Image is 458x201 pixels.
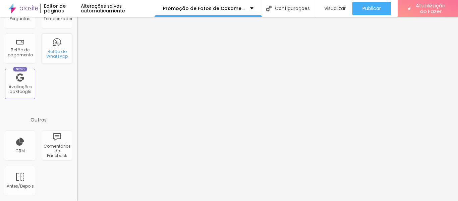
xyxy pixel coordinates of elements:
[324,5,346,12] font: Visualizar
[10,16,31,21] font: Perguntas
[163,5,250,12] font: Promoção de Fotos de Casamento
[44,143,71,159] font: Comentários do Facebook
[15,148,25,154] font: CRM
[416,2,446,15] font: Atualização do Fazer
[314,2,352,15] button: Visualizar
[8,47,33,57] font: Botão de pagamento
[352,2,391,15] button: Publicar
[31,116,47,123] font: Outros
[44,3,66,14] font: Editor de páginas
[275,5,310,12] font: Configurações
[81,3,125,14] font: Alterações salvas automaticamente
[44,16,72,21] font: Temporizador
[7,183,34,189] font: Antes/Depois
[9,84,32,94] font: Avaliações do Google
[266,6,272,11] img: Ícone
[46,49,68,59] font: Botão do WhatsApp
[362,5,381,12] font: Publicar
[77,17,458,201] iframe: Editor
[16,67,25,71] font: Novo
